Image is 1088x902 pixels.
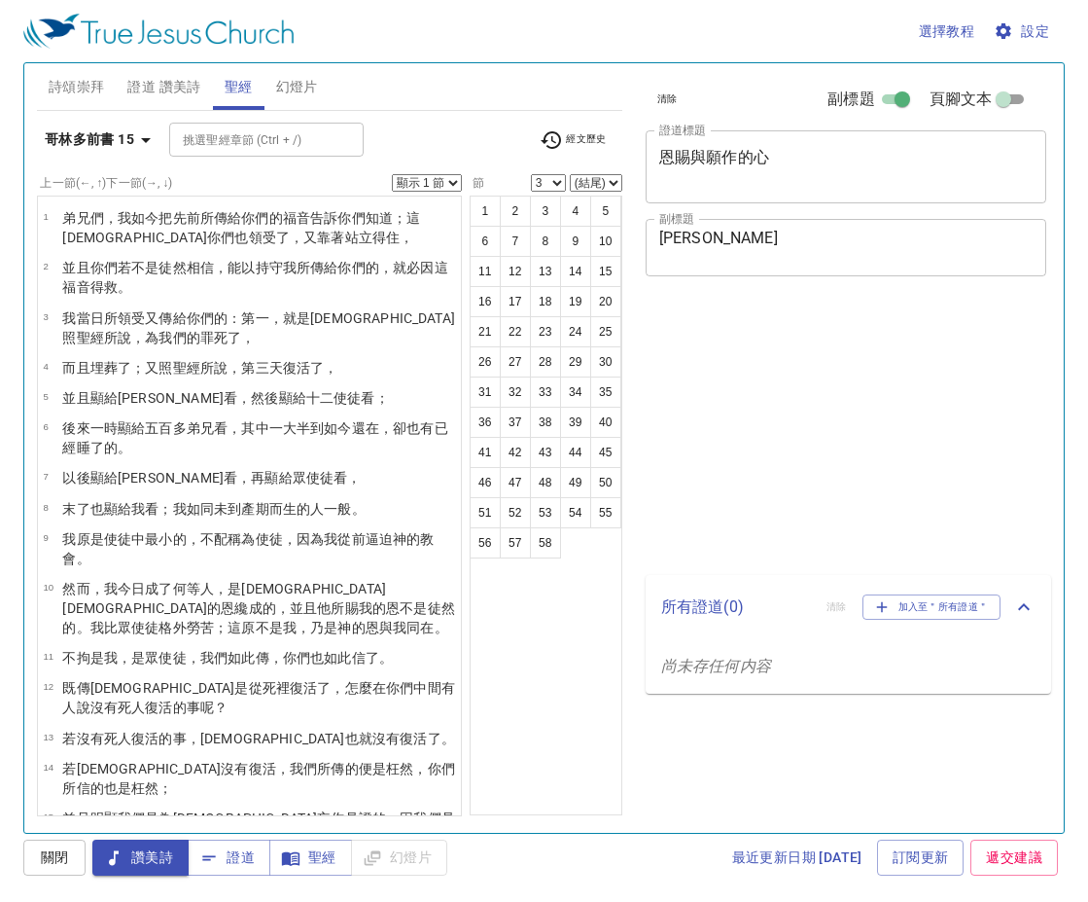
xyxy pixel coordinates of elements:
[62,600,454,635] wg2532: 他
[62,260,447,295] wg4100: ，能以持守
[158,731,454,746] wg386: 的事，[DEMOGRAPHIC_DATA]
[62,531,434,566] wg1360: 我從前逼迫
[998,19,1049,44] span: 設定
[43,471,48,482] span: 7
[62,600,454,635] wg3756: 是
[62,680,454,715] wg5547: 是從
[237,470,361,486] wg3700: ，再
[324,650,393,666] wg2532: 如此
[269,620,448,635] wg3756: 是我
[62,809,455,886] p: 並且
[62,260,447,295] wg1487: 不是
[43,211,48,222] span: 1
[43,261,48,271] span: 2
[118,780,173,796] wg2532: 是
[62,531,434,566] wg1510: 使徒
[590,467,621,498] button: 50
[352,650,393,666] wg3779: 信了
[62,780,172,796] wg5216: 所信
[62,310,454,345] wg3860: 你們
[62,499,365,519] p: 末了
[62,761,454,796] wg5547: 沒
[214,501,366,517] wg5619: 未到產期
[43,421,48,432] span: 6
[659,229,1034,266] textarea: [PERSON_NAME]
[43,361,48,372] span: 4
[77,731,455,746] wg1487: 沒
[264,470,361,486] wg1534: 顯給眾
[62,529,455,568] p: 我
[560,256,591,287] button: 14
[324,620,447,635] wg235: 是神
[62,600,454,635] wg1096: 徒然
[500,316,531,347] button: 22
[470,226,501,257] button: 6
[62,600,454,635] wg2316: 的恩
[530,467,561,498] button: 48
[560,467,591,498] button: 49
[62,258,455,297] p: 並且你們若
[43,391,48,402] span: 5
[62,420,447,455] wg3700: ，其中
[500,346,531,378] button: 27
[90,390,389,406] wg2532: 顯給[PERSON_NAME]
[62,581,454,635] wg1510: 何等
[90,780,173,796] wg4102: 的也
[530,196,561,227] button: 3
[333,390,389,406] wg1427: 使徒看；
[646,575,1051,639] div: 所有證道(0)清除加入至＂所有證道＂
[657,90,678,108] span: 清除
[62,761,454,796] wg1487: [DEMOGRAPHIC_DATA]
[62,531,434,566] wg1377: 神
[62,761,454,796] wg1453: ，我們
[62,310,454,345] wg4413: ，就是[DEMOGRAPHIC_DATA]
[470,316,501,347] button: 21
[62,210,420,245] wg80: ，我如今把先前所傳給
[62,579,455,637] p: 然而
[470,407,501,438] button: 36
[560,316,591,347] button: 24
[560,497,591,528] button: 54
[732,846,862,870] span: 最近更新日期 [DATE]
[90,501,366,517] wg2078: 也
[269,501,366,517] wg1626: 而生的人一般。
[62,208,455,247] p: 弟兄們
[62,759,455,798] p: 若
[470,497,501,528] button: 51
[500,226,531,257] button: 7
[62,531,434,566] wg1473: 原是
[62,620,447,635] wg2756: 的。我比眾
[345,731,455,746] wg5547: 也就沒
[62,330,255,345] wg5547: 照
[225,75,253,99] span: 聖經
[108,846,173,870] span: 讚美詩
[333,470,361,486] wg652: 看，
[285,846,336,870] span: 聖經
[530,286,561,317] button: 18
[441,731,455,746] wg1453: 。
[62,420,447,455] wg80: 看
[214,620,448,635] wg2872: ；這原不
[43,502,48,513] span: 8
[590,286,621,317] button: 20
[203,846,255,870] span: 證道
[62,531,434,566] wg1646: 的，不
[62,420,447,455] wg1899: 一時
[131,620,448,635] wg3956: 使徒格外
[62,811,454,884] wg2532: 明顯
[62,468,361,487] p: 以後
[530,407,561,438] button: 38
[590,437,621,468] button: 45
[145,700,228,715] wg3498: 復活
[90,650,393,666] wg1535: 是我
[23,14,294,49] img: True Jesus Church
[92,840,189,876] button: 讚美詩
[530,437,561,468] button: 43
[877,840,965,876] a: 訂閱更新
[158,501,365,517] wg3700: ；我如同
[228,330,255,345] wg599: 了，
[104,501,366,517] wg2504: 顯給我看
[590,316,621,347] button: 25
[62,310,454,345] wg3880: 又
